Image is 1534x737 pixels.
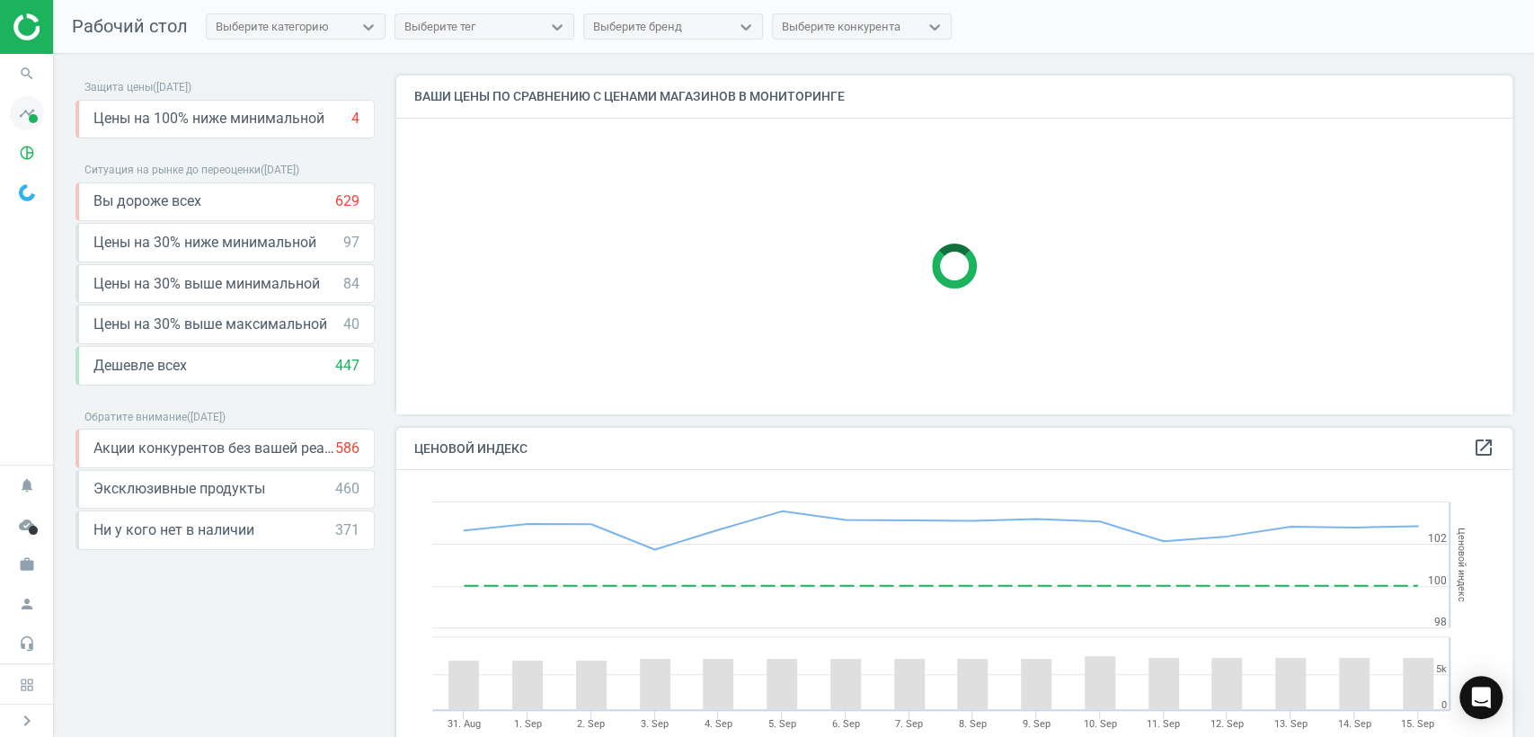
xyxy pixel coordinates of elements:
[335,191,359,211] div: 629
[93,191,201,211] span: Вы дороже всех
[593,19,682,35] div: Выберите бренд
[1456,528,1467,602] tspan: Ценовой индекс
[153,81,191,93] span: ( [DATE] )
[335,520,359,540] div: 371
[959,718,987,730] tspan: 8. Sep
[84,411,187,423] span: Обратите внимание
[10,508,44,542] i: cloud_done
[1337,718,1370,730] tspan: 14. Sep
[19,184,35,201] img: wGWNvw8QSZomAAAAABJRU5ErkJggg==
[261,164,299,176] span: ( [DATE] )
[93,356,187,376] span: Дешевле всех
[577,718,605,730] tspan: 2. Sep
[72,15,188,37] span: Рабочий стол
[1473,437,1494,460] a: open_in_new
[1436,663,1447,675] text: 5k
[448,718,481,730] tspan: 31. Aug
[343,233,359,253] div: 97
[10,587,44,621] i: person
[1023,718,1051,730] tspan: 9. Sep
[216,19,329,35] div: Выберите категорию
[1401,718,1434,730] tspan: 15. Sep
[10,547,44,582] i: work
[343,274,359,294] div: 84
[396,75,1512,118] h4: Ваши цены по сравнению с ценами магазинов в мониторинге
[351,109,359,129] div: 4
[335,479,359,499] div: 460
[93,439,335,458] span: Акции конкурентов без вашей реакции
[514,718,542,730] tspan: 1. Sep
[4,709,49,733] button: chevron_right
[343,315,359,334] div: 40
[93,274,320,294] span: Цены на 30% выше минимальной
[187,411,226,423] span: ( [DATE] )
[831,718,859,730] tspan: 6. Sep
[335,356,359,376] div: 447
[1473,437,1494,458] i: open_in_new
[13,13,141,40] img: ajHJNr6hYgQAAAAASUVORK5CYII=
[1210,718,1244,730] tspan: 12. Sep
[10,626,44,661] i: headset_mic
[404,19,475,35] div: Выберите тег
[335,439,359,458] div: 586
[782,19,900,35] div: Выберите конкурента
[1428,532,1447,545] text: 102
[1434,616,1447,628] text: 98
[93,109,324,129] span: Цены на 100% ниже минимальной
[895,718,923,730] tspan: 7. Sep
[93,233,316,253] span: Цены на 30% ниже минимальной
[641,718,669,730] tspan: 3. Sep
[10,57,44,91] i: search
[10,96,44,130] i: timeline
[1459,676,1503,719] div: Open Intercom Messenger
[768,718,796,730] tspan: 5. Sep
[1441,699,1447,711] text: 0
[1083,718,1116,730] tspan: 10. Sep
[16,710,38,732] i: chevron_right
[705,718,732,730] tspan: 4. Sep
[396,428,1512,470] h4: Ценовой индекс
[1147,718,1180,730] tspan: 11. Sep
[84,81,153,93] span: Защита цены
[1274,718,1308,730] tspan: 13. Sep
[93,315,327,334] span: Цены на 30% выше максимальной
[84,164,261,176] span: Ситуация на рынке до переоценки
[93,520,254,540] span: Ни у кого нет в наличии
[10,136,44,170] i: pie_chart_outlined
[93,479,265,499] span: Эксклюзивные продукты
[10,468,44,502] i: notifications
[1428,574,1447,587] text: 100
